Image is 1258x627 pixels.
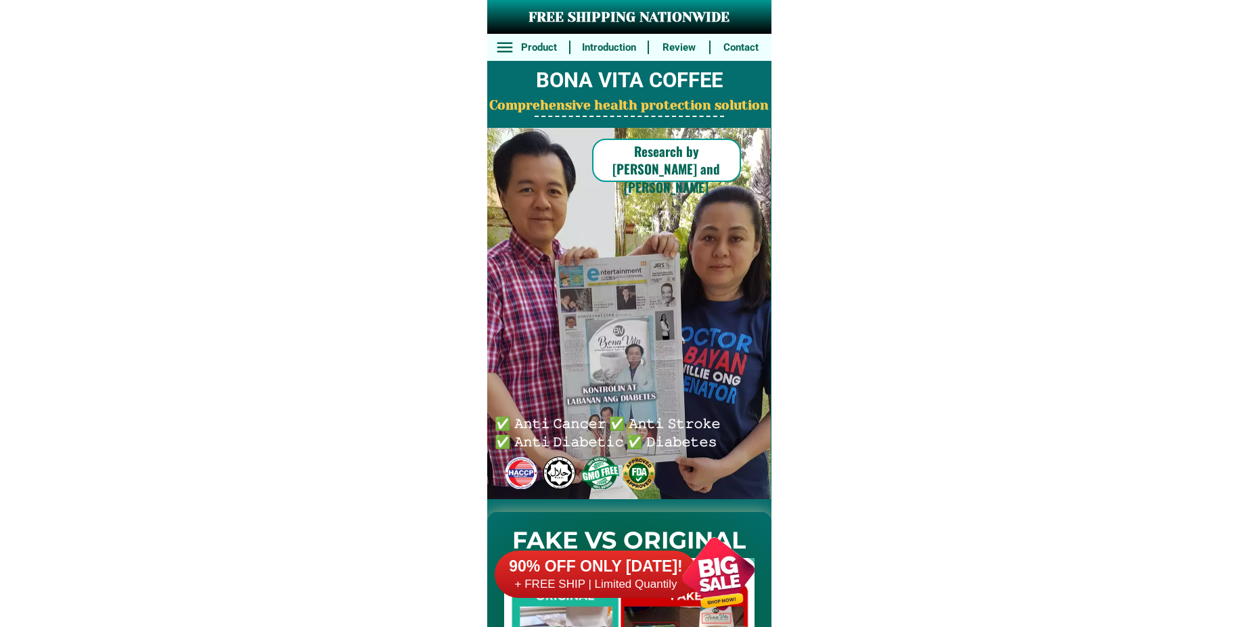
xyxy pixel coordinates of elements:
[487,523,771,559] h2: FAKE VS ORIGINAL
[592,142,741,196] h6: Research by [PERSON_NAME] and [PERSON_NAME]
[577,40,640,55] h6: Introduction
[516,40,562,55] h6: Product
[718,40,764,55] h6: Contact
[495,413,726,449] h6: ✅ 𝙰𝚗𝚝𝚒 𝙲𝚊𝚗𝚌𝚎𝚛 ✅ 𝙰𝚗𝚝𝚒 𝚂𝚝𝚛𝚘𝚔𝚎 ✅ 𝙰𝚗𝚝𝚒 𝙳𝚒𝚊𝚋𝚎𝚝𝚒𝚌 ✅ 𝙳𝚒𝚊𝚋𝚎𝚝𝚎𝚜
[495,557,698,577] h6: 90% OFF ONLY [DATE]!
[487,96,771,116] h2: Comprehensive health protection solution
[487,7,771,28] h3: FREE SHIPPING NATIONWIDE
[495,577,698,592] h6: + FREE SHIP | Limited Quantily
[487,65,771,97] h2: BONA VITA COFFEE
[656,40,702,55] h6: Review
